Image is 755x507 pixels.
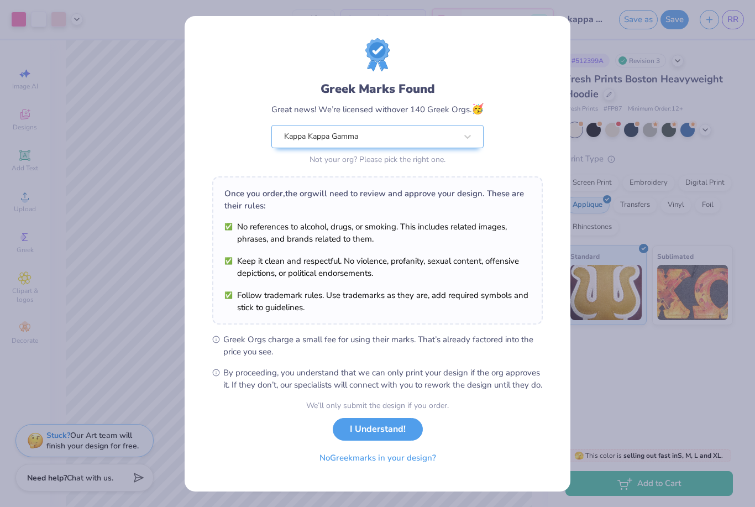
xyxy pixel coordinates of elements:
img: license-marks-badge.png [365,38,390,71]
li: Follow trademark rules. Use trademarks as they are, add required symbols and stick to guidelines. [224,289,531,313]
span: 🥳 [471,102,484,116]
button: NoGreekmarks in your design? [310,447,445,469]
button: I Understand! [333,418,423,441]
span: Greek Orgs charge a small fee for using their marks. That’s already factored into the price you see. [223,333,543,358]
li: No references to alcohol, drugs, or smoking. This includes related images, phrases, and brands re... [224,221,531,245]
li: Keep it clean and respectful. No violence, profanity, sexual content, offensive depictions, or po... [224,255,531,279]
div: Greek Marks Found [271,80,484,98]
div: Once you order, the org will need to review and approve your design. These are their rules: [224,187,531,212]
div: We’ll only submit the design if you order. [306,400,449,411]
div: Great news! We’re licensed with over 140 Greek Orgs. [271,102,484,117]
div: Not your org? Please pick the right one. [271,154,484,165]
span: By proceeding, you understand that we can only print your design if the org approves it. If they ... [223,367,543,391]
